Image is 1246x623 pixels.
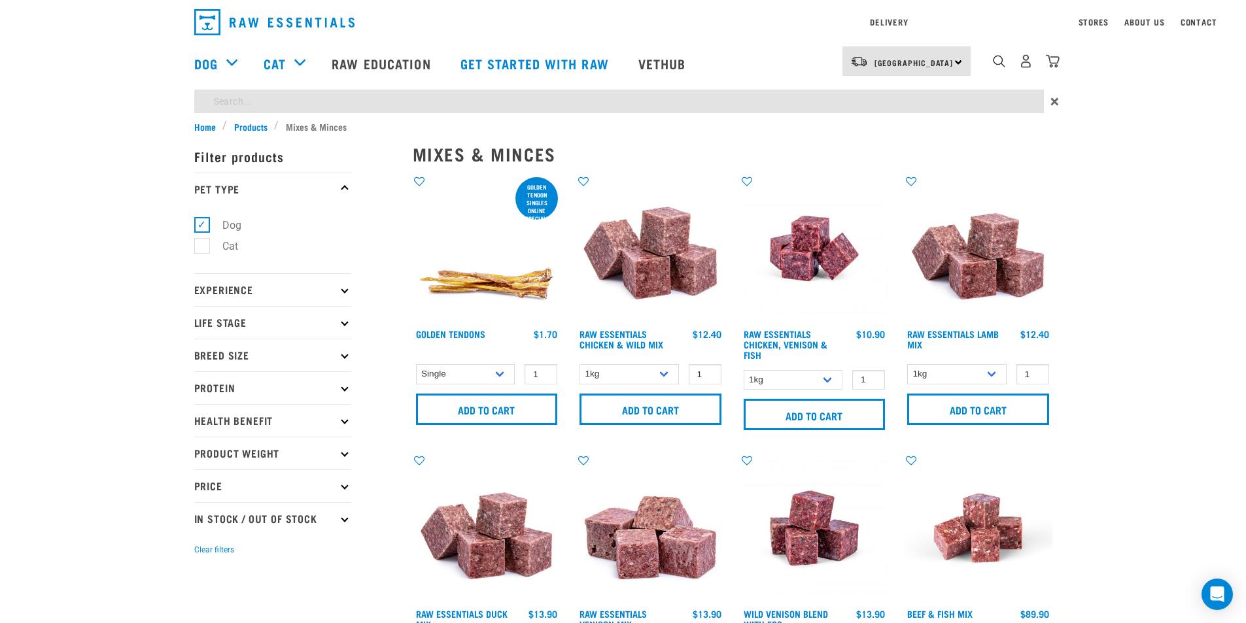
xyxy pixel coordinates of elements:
[576,454,725,602] img: 1113 RE Venison Mix 01
[1181,20,1217,24] a: Contact
[194,544,234,556] button: Clear filters
[194,273,351,306] p: Experience
[1019,54,1033,68] img: user.png
[194,306,351,339] p: Life Stage
[580,331,663,346] a: Raw Essentials Chicken & Wild Mix
[201,217,247,233] label: Dog
[528,609,557,619] div: $13.90
[194,437,351,469] p: Product Weight
[744,399,886,430] input: Add to cart
[580,394,721,425] input: Add to cart
[194,90,1044,113] input: Search...
[856,609,885,619] div: $13.90
[319,37,447,90] a: Raw Education
[194,371,351,404] p: Protein
[1050,90,1059,113] span: ×
[852,370,885,390] input: 1
[194,9,355,35] img: Raw Essentials Logo
[693,609,721,619] div: $13.90
[194,502,351,535] p: In Stock / Out Of Stock
[194,173,351,205] p: Pet Type
[201,238,243,254] label: Cat
[525,364,557,384] input: 1
[413,454,561,602] img: ?1041 RE Lamb Mix 01
[870,20,908,24] a: Delivery
[194,469,351,502] p: Price
[993,55,1005,67] img: home-icon-1@2x.png
[874,60,954,65] span: [GEOGRAPHIC_DATA]
[194,404,351,437] p: Health Benefit
[515,177,558,228] div: Golden Tendon singles online special!
[850,56,868,67] img: van-moving.png
[907,331,999,346] a: Raw Essentials Lamb Mix
[1020,609,1049,619] div: $89.90
[907,394,1049,425] input: Add to cart
[740,175,889,323] img: Chicken Venison mix 1655
[576,175,725,323] img: Pile Of Cubed Chicken Wild Meat Mix
[184,4,1063,41] nav: dropdown navigation
[904,175,1052,323] img: ?1041 RE Lamb Mix 01
[194,339,351,371] p: Breed Size
[740,454,889,602] img: Venison Egg 1616
[1016,364,1049,384] input: 1
[744,331,827,357] a: Raw Essentials Chicken, Venison & Fish
[447,37,625,90] a: Get started with Raw
[416,394,558,425] input: Add to cart
[227,120,274,133] a: Products
[689,364,721,384] input: 1
[1079,20,1109,24] a: Stores
[416,331,485,336] a: Golden Tendons
[234,120,268,133] span: Products
[1202,579,1233,610] div: Open Intercom Messenger
[1046,54,1060,68] img: home-icon@2x.png
[194,120,1052,133] nav: breadcrumbs
[413,144,1052,164] h2: Mixes & Minces
[194,54,218,73] a: Dog
[1124,20,1164,24] a: About Us
[625,37,702,90] a: Vethub
[194,140,351,173] p: Filter products
[907,611,973,616] a: Beef & Fish Mix
[194,120,216,133] span: Home
[264,54,286,73] a: Cat
[1020,329,1049,339] div: $12.40
[904,454,1052,602] img: Beef Mackerel 1
[856,329,885,339] div: $10.90
[413,175,561,323] img: 1293 Golden Tendons 01
[693,329,721,339] div: $12.40
[194,120,223,133] a: Home
[534,329,557,339] div: $1.70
